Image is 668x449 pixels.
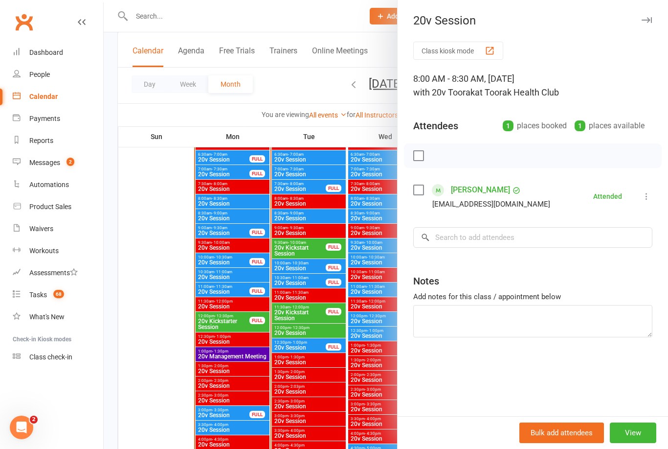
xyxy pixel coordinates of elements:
div: Notes [413,274,439,288]
a: Waivers [13,218,103,240]
div: Payments [29,115,60,122]
div: Messages [29,159,60,166]
a: People [13,64,103,86]
span: 2 [67,158,74,166]
div: Product Sales [29,203,71,211]
div: places booked [503,119,567,133]
div: [EMAIL_ADDRESS][DOMAIN_NAME] [432,198,550,211]
div: places available [575,119,645,133]
a: Automations [13,174,103,196]
span: 2 [30,416,38,424]
div: Workouts [29,247,59,255]
a: Calendar [13,86,103,108]
div: 8:00 AM - 8:30 AM, [DATE] [413,72,652,99]
div: Dashboard [29,48,63,56]
span: 68 [53,290,64,298]
a: Class kiosk mode [13,346,103,368]
a: What's New [13,306,103,328]
button: Class kiosk mode [413,42,503,60]
div: Attended [593,193,622,200]
span: with 20v Toorak [413,87,475,97]
a: Workouts [13,240,103,262]
div: Class check-in [29,353,72,361]
a: Product Sales [13,196,103,218]
a: Tasks 68 [13,284,103,306]
iframe: Intercom live chat [10,416,33,439]
input: Search to add attendees [413,227,652,248]
div: Assessments [29,269,78,277]
span: at Toorak Health Club [475,87,559,97]
div: Waivers [29,225,53,233]
div: 1 [503,120,513,131]
button: Bulk add attendees [519,423,604,443]
div: Calendar [29,93,58,100]
div: Tasks [29,291,47,299]
a: Messages 2 [13,152,103,174]
button: View [610,423,656,443]
div: 1 [575,120,585,131]
a: Assessments [13,262,103,284]
div: Reports [29,137,53,144]
div: What's New [29,313,65,321]
div: Attendees [413,119,458,133]
div: Automations [29,181,69,189]
a: Dashboard [13,42,103,64]
div: 20v Session [398,14,668,27]
a: Clubworx [12,10,36,34]
a: [PERSON_NAME] [451,182,510,198]
a: Reports [13,130,103,152]
div: Add notes for this class / appointment below [413,291,652,303]
div: People [29,71,50,78]
a: Payments [13,108,103,130]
